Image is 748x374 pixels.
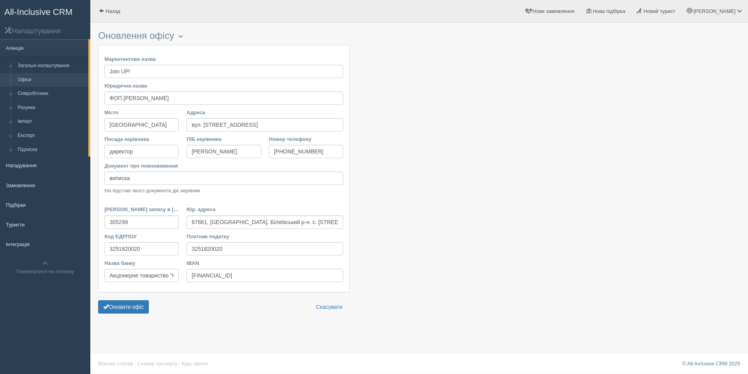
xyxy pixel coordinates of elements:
a: Курс валют [182,361,208,367]
label: Юридична назва [104,82,343,89]
label: Код ЄДРПОУ [104,233,179,240]
a: © All-Inclusive CRM 2025 [682,361,740,367]
label: Місто [104,109,179,116]
a: Рахунки [14,101,88,115]
a: Підписка [14,143,88,157]
label: Посада керівника [104,135,179,143]
label: Назва банку [104,259,179,267]
label: Юр. адреса [187,206,343,213]
input: UA92 305299 00000 26001234567890 [187,269,343,282]
a: Імпорт [14,115,88,129]
a: All-Inclusive CRM [0,0,90,22]
span: Нова підбірка [593,8,625,14]
a: Загальні налаштування [14,59,88,73]
label: Платник податку [187,233,343,240]
button: Оновити офіс [98,300,149,314]
input: Статуту, Виписки з ЄДР, Довіреності №, etc. [104,171,343,185]
a: Сканер паспорту [137,361,177,367]
p: На підставі якого документа діє керівник [104,187,343,194]
label: Номер телефону [269,135,343,143]
span: · [179,361,181,367]
span: · [134,361,136,367]
span: All-Inclusive CRM [4,7,73,17]
label: [PERSON_NAME] запису в [GEOGRAPHIC_DATA] [104,206,179,213]
span: Назад [106,8,120,14]
span: Нове замовлення [533,8,574,14]
input: JoinUp to Travel [104,65,343,78]
label: ПІБ керівника [187,135,261,143]
a: Візитки готелів [98,361,133,367]
span: [PERSON_NAME] [693,8,735,14]
a: Експорт [14,129,88,143]
label: Адреса [187,109,343,116]
a: Офіси [14,73,88,87]
h3: Оновлення офісу [98,31,349,41]
label: IBAN [187,259,343,267]
a: Співробітники [14,87,88,101]
span: Новий турист [644,8,675,14]
label: Маркетингова назва [104,55,343,63]
a: Скасувати [311,300,347,314]
input: JoinUp to Travel [104,91,343,105]
label: Документ про повноваження [104,162,343,170]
